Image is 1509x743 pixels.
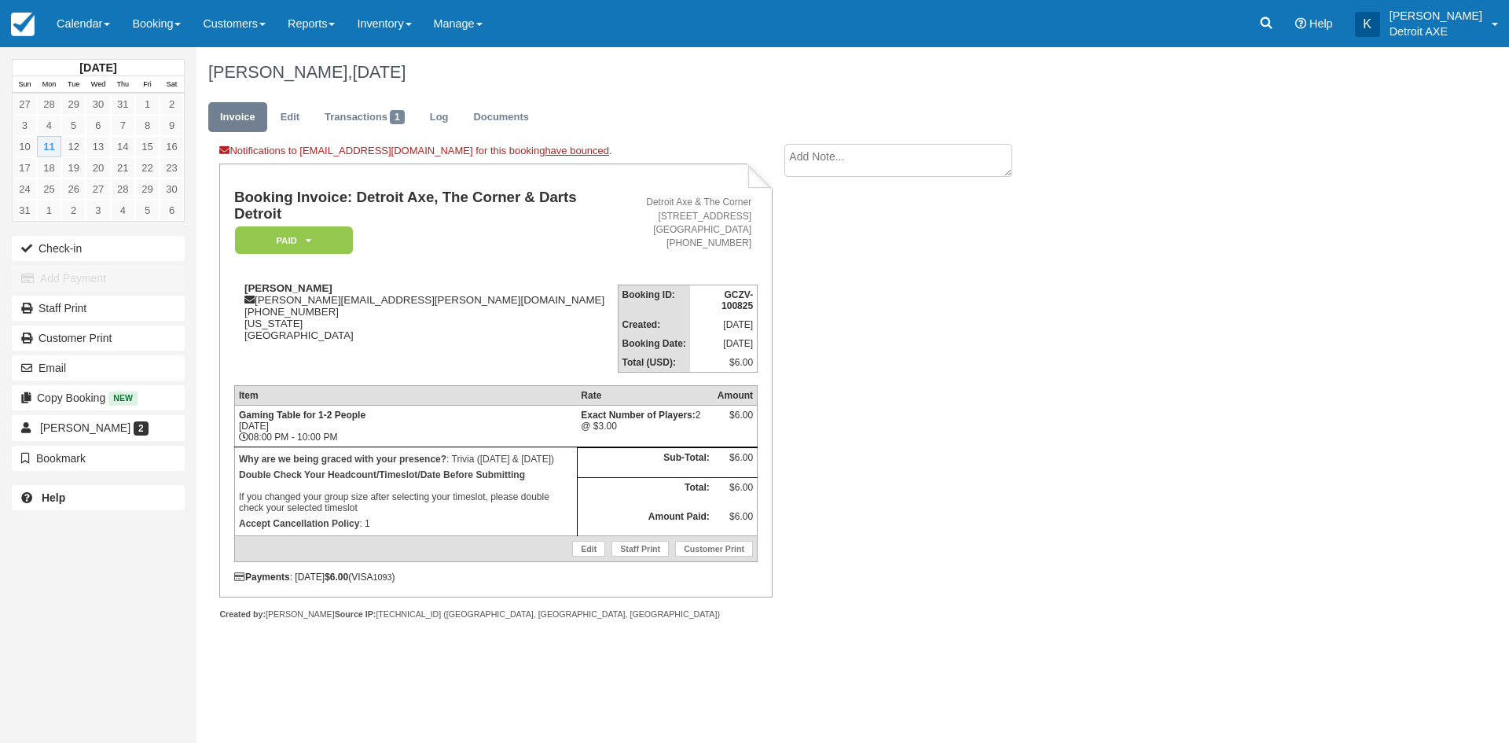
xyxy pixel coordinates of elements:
[234,226,347,255] a: Paid
[108,392,138,405] span: New
[111,94,135,115] a: 31
[714,478,758,507] td: $6.00
[86,115,110,136] a: 6
[37,136,61,157] a: 11
[325,572,348,583] strong: $6.00
[37,178,61,200] a: 25
[135,76,160,94] th: Fri
[135,94,160,115] a: 1
[86,200,110,221] a: 3
[721,289,753,311] strong: GCZV-100825
[135,136,160,157] a: 15
[111,136,135,157] a: 14
[1309,17,1333,30] span: Help
[234,572,758,583] div: : [DATE] (VISA )
[37,115,61,136] a: 4
[12,415,185,440] a: [PERSON_NAME] 2
[581,410,695,421] strong: Exact Number of Players
[61,76,86,94] th: Tue
[37,200,61,221] a: 1
[244,282,332,294] strong: [PERSON_NAME]
[611,541,669,557] a: Staff Print
[1295,18,1306,29] i: Help
[13,157,37,178] a: 17
[111,178,135,200] a: 28
[1355,12,1380,37] div: K
[111,115,135,136] a: 7
[239,451,573,467] p: : Trivia ([DATE] & [DATE])
[352,62,406,82] span: [DATE]
[135,178,160,200] a: 29
[61,178,86,200] a: 26
[13,178,37,200] a: 24
[42,491,65,504] b: Help
[61,200,86,221] a: 2
[239,467,573,516] p: If you changed your group size after selecting your timeslot, please double check your selected t...
[135,115,160,136] a: 8
[690,353,758,373] td: $6.00
[418,102,461,133] a: Log
[235,226,353,254] em: Paid
[160,136,184,157] a: 16
[12,385,185,410] button: Copy Booking New
[13,76,37,94] th: Sun
[61,136,86,157] a: 12
[219,609,772,620] div: [PERSON_NAME] [TECHNICAL_ID] ([GEOGRAPHIC_DATA], [GEOGRAPHIC_DATA], [GEOGRAPHIC_DATA])
[13,94,37,115] a: 27
[61,94,86,115] a: 29
[11,13,35,36] img: checkfront-main-nav-mini-logo.png
[718,410,753,433] div: $6.00
[714,385,758,405] th: Amount
[335,609,376,619] strong: Source IP:
[86,76,110,94] th: Wed
[239,518,359,529] strong: Accept Cancellation Policy
[545,145,609,156] a: have bounced
[160,76,184,94] th: Sat
[219,609,266,619] strong: Created by:
[373,572,392,582] small: 1093
[86,178,110,200] a: 27
[1390,8,1482,24] p: [PERSON_NAME]
[577,385,713,405] th: Rate
[234,572,290,583] strong: Payments
[239,469,525,480] b: Double Check Your Headcount/Timeslot/Date Before Submitting
[239,410,365,421] strong: Gaming Table for 1-2 People
[572,541,605,557] a: Edit
[208,63,1316,82] h1: [PERSON_NAME],
[1390,24,1482,39] p: Detroit AXE
[234,405,577,447] td: [DATE] 08:00 PM - 10:00 PM
[135,157,160,178] a: 22
[134,421,149,436] span: 2
[714,448,758,478] td: $6.00
[86,136,110,157] a: 13
[234,282,618,341] div: [PERSON_NAME][EMAIL_ADDRESS][PERSON_NAME][DOMAIN_NAME] [PHONE_NUMBER] [US_STATE] [GEOGRAPHIC_DATA]
[219,144,772,164] div: Notifications to [EMAIL_ADDRESS][DOMAIN_NAME] for this booking .
[37,76,61,94] th: Mon
[13,200,37,221] a: 31
[618,315,690,334] th: Created:
[208,102,267,133] a: Invoice
[239,516,573,532] p: : 1
[675,541,753,557] a: Customer Print
[12,446,185,471] button: Bookmark
[313,102,417,133] a: Transactions1
[160,157,184,178] a: 23
[577,405,713,447] td: 2 @ $3.00
[111,200,135,221] a: 4
[40,421,130,434] span: [PERSON_NAME]
[79,61,116,74] strong: [DATE]
[390,110,405,124] span: 1
[577,507,713,536] th: Amount Paid:
[234,189,618,222] h1: Booking Invoice: Detroit Axe, The Corner & Darts Detroit
[61,115,86,136] a: 5
[618,353,690,373] th: Total (USD):
[61,157,86,178] a: 19
[12,485,185,510] a: Help
[624,196,752,250] address: Detroit Axe & The Corner [STREET_ADDRESS] [GEOGRAPHIC_DATA] [PHONE_NUMBER]
[111,76,135,94] th: Thu
[234,385,577,405] th: Item
[37,157,61,178] a: 18
[12,266,185,291] button: Add Payment
[239,454,446,465] strong: Why are we being graced with your presence?
[12,355,185,381] button: Email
